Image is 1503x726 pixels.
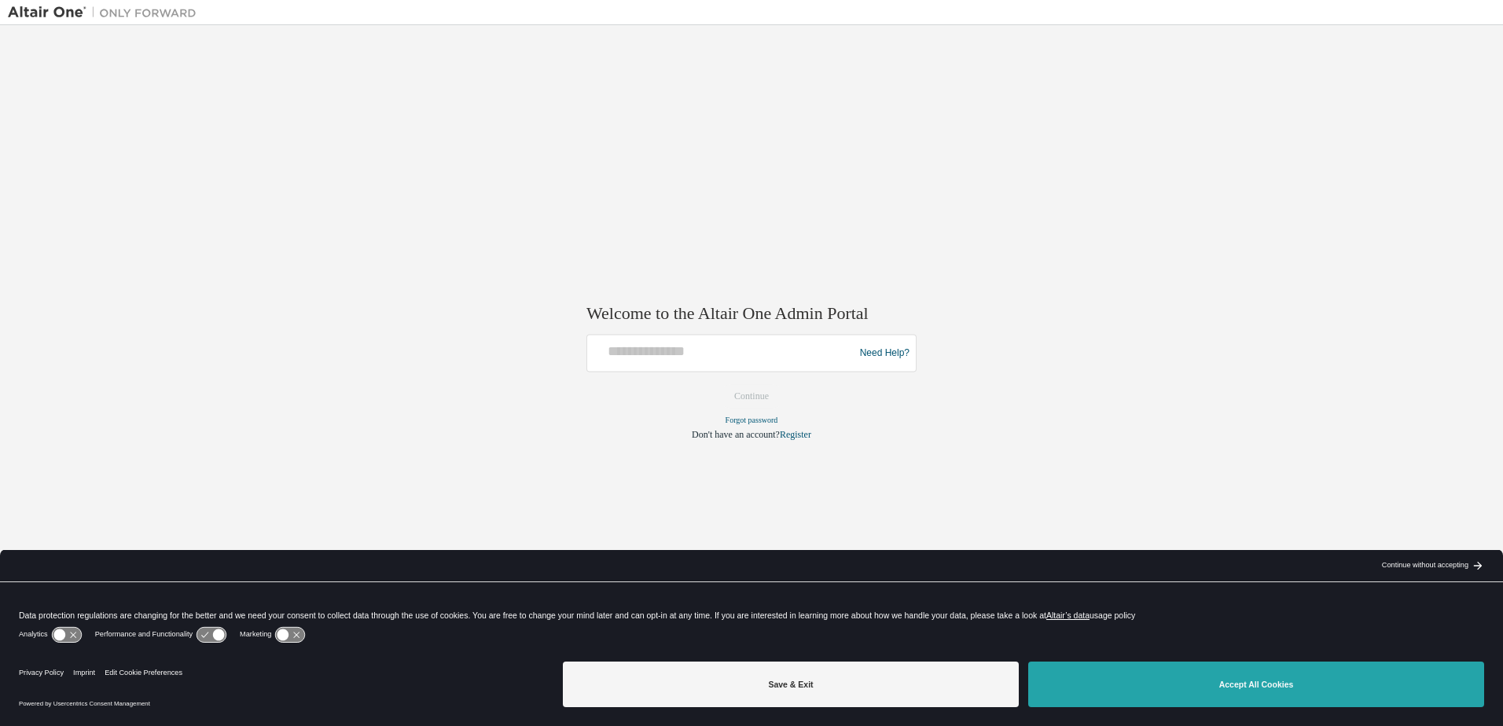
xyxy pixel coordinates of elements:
[692,430,780,441] span: Don't have an account?
[780,430,811,441] a: Register
[860,353,910,354] a: Need Help?
[726,416,778,425] a: Forgot password
[8,5,204,20] img: Altair One
[586,302,917,324] h2: Welcome to the Altair One Admin Portal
